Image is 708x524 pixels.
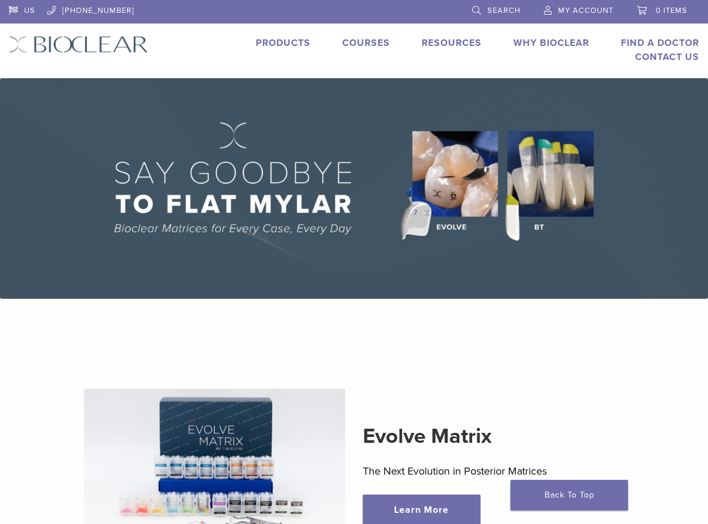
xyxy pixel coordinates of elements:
[342,37,390,49] a: Courses
[363,422,624,450] h2: Evolve Matrix
[487,6,520,15] span: Search
[558,6,613,15] span: My Account
[621,37,699,49] a: Find A Doctor
[422,37,482,49] a: Resources
[656,6,687,15] span: 0 items
[256,37,310,49] a: Products
[513,37,589,49] a: Why Bioclear
[363,462,624,480] p: The Next Evolution in Posterior Matrices
[9,36,148,53] img: Bioclear
[510,480,628,510] a: Back To Top
[635,51,699,63] a: Contact Us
